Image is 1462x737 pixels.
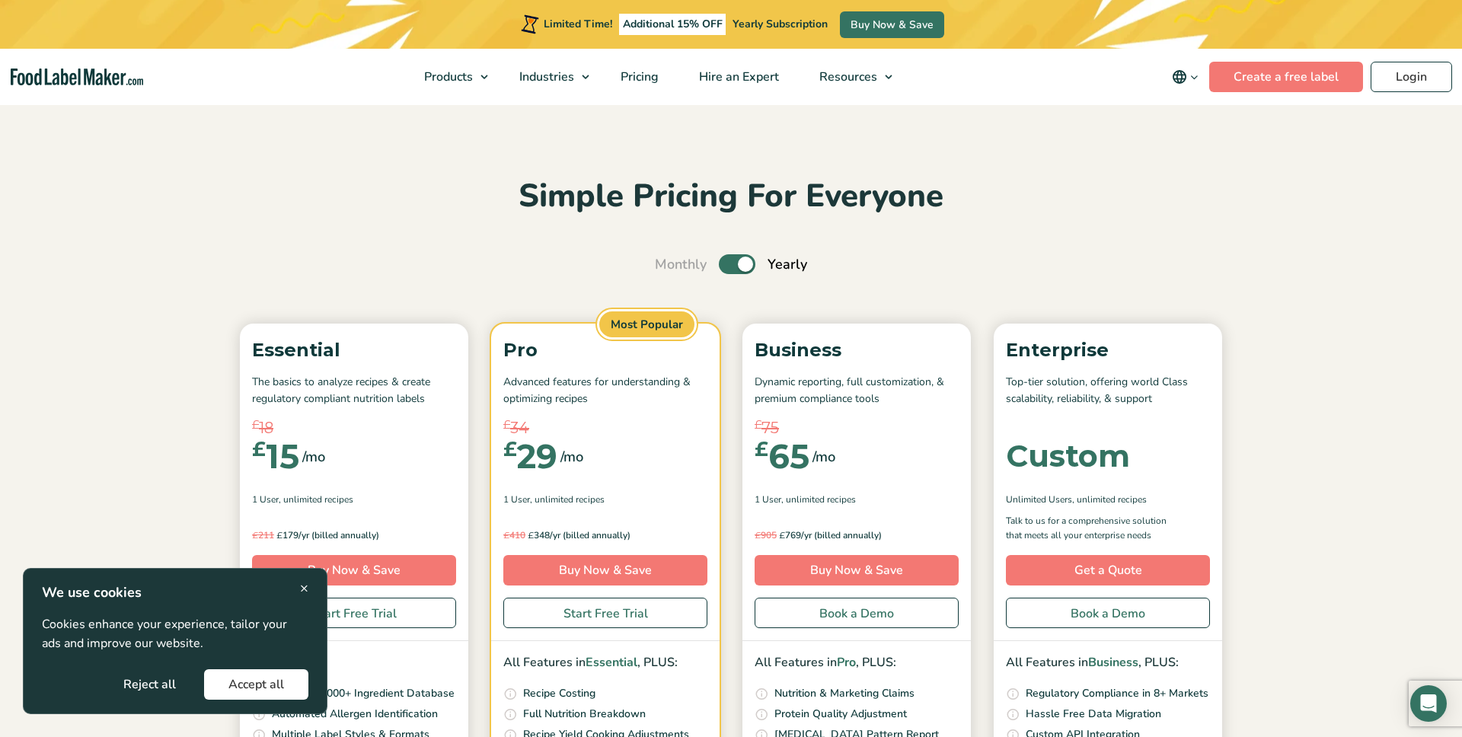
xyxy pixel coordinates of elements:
span: Limited Time! [544,17,612,31]
span: Unlimited Users [1006,493,1072,506]
span: 18 [259,416,273,439]
p: Protein Quality Adjustment [774,706,907,723]
span: Resources [815,69,879,85]
span: 1 User [503,493,530,506]
h2: Simple Pricing For Everyone [232,176,1230,218]
p: All Features in , PLUS: [1006,653,1210,673]
span: £ [755,439,768,459]
del: 410 [503,529,525,541]
span: £ [755,529,761,541]
a: Book a Demo [755,598,959,628]
p: Full Nutrition Breakdown [523,706,646,723]
button: Reject all [99,669,200,700]
span: Industries [515,69,576,85]
span: Pro [837,654,856,671]
p: Nutrition & Marketing Claims [774,685,915,702]
p: The basics to analyze recipes & create regulatory compliant nutrition labels [252,374,456,408]
span: £ [755,416,761,434]
a: Start Free Trial [503,598,707,628]
div: Custom [1006,441,1130,471]
a: Pricing [601,49,675,105]
a: Start Free Trial [252,598,456,628]
p: Talk to us for a comprehensive solution that meets all your enterprise needs [1006,514,1181,543]
button: Accept all [204,669,308,700]
span: Essential [586,654,637,671]
p: Verified 10,000+ Ingredient Database [272,685,455,702]
del: 905 [755,529,777,541]
span: Additional 15% OFF [619,14,726,35]
div: 65 [755,439,809,473]
span: Most Popular [597,309,697,340]
a: Industries [500,49,597,105]
p: 179/yr (billed annually) [252,528,456,543]
span: , Unlimited Recipes [1072,493,1147,506]
span: /mo [812,446,835,467]
p: Key Features: [252,653,456,673]
strong: We use cookies [42,583,142,601]
a: Hire an Expert [679,49,796,105]
p: Essential [252,336,456,365]
span: Monthly [655,254,707,275]
p: All Features in , PLUS: [503,653,707,673]
div: Open Intercom Messenger [1410,685,1447,722]
span: Yearly [768,254,807,275]
p: Regulatory Compliance in 8+ Markets [1026,685,1208,702]
span: £ [276,529,283,541]
p: Recipe Costing [523,685,595,702]
a: Buy Now & Save [503,555,707,585]
span: × [300,578,308,598]
a: Buy Now & Save [755,555,959,585]
span: 1 User [252,493,279,506]
span: £ [252,416,259,434]
span: Pricing [616,69,660,85]
span: , Unlimited Recipes [781,493,856,506]
p: Top-tier solution, offering world Class scalability, reliability, & support [1006,374,1210,408]
a: Login [1371,62,1452,92]
p: Advanced features for understanding & optimizing recipes [503,374,707,408]
p: All Features in , PLUS: [755,653,959,673]
a: Buy Now & Save [252,555,456,585]
p: Enterprise [1006,336,1210,365]
label: Toggle [719,254,755,274]
a: Products [404,49,496,105]
span: £ [503,439,517,459]
div: 15 [252,439,299,473]
p: Business [755,336,959,365]
span: /mo [302,446,325,467]
span: £ [252,439,266,459]
a: Get a Quote [1006,555,1210,585]
span: Hire an Expert [694,69,780,85]
span: £ [779,529,785,541]
p: 348/yr (billed annually) [503,528,707,543]
a: Resources [800,49,900,105]
span: , Unlimited Recipes [530,493,605,506]
a: Buy Now & Save [840,11,944,38]
span: £ [252,529,258,541]
span: Business [1088,654,1138,671]
p: Hassle Free Data Migration [1026,706,1161,723]
div: 29 [503,439,557,473]
a: Book a Demo [1006,598,1210,628]
span: 1 User [755,493,781,506]
span: Yearly Subscription [733,17,828,31]
span: £ [528,529,534,541]
p: Dynamic reporting, full customization, & premium compliance tools [755,374,959,408]
span: 34 [510,416,529,439]
span: £ [503,529,509,541]
span: £ [503,416,510,434]
a: Create a free label [1209,62,1363,92]
span: , Unlimited Recipes [279,493,353,506]
span: Products [420,69,474,85]
p: Automated Allergen Identification [272,706,438,723]
p: Cookies enhance your experience, tailor your ads and improve our website. [42,615,308,654]
p: Pro [503,336,707,365]
del: 211 [252,529,274,541]
span: 75 [761,416,779,439]
p: 769/yr (billed annually) [755,528,959,543]
span: /mo [560,446,583,467]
